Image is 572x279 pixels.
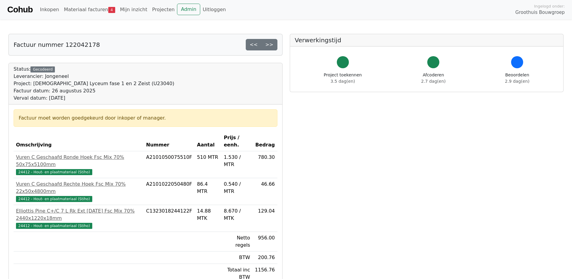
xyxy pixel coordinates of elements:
div: Factuur datum: 26 augustus 2025 [14,87,174,95]
td: C1323018244122F [144,205,195,232]
td: A2101022050480F [144,178,195,205]
div: Verval datum: [DATE] [14,95,174,102]
th: Omschrijving [14,132,144,151]
div: Factuur moet worden goedgekeurd door inkoper of manager. [19,114,272,122]
div: Afcoderen [421,72,446,85]
td: A2101050075510F [144,151,195,178]
h5: Verwerkingstijd [295,37,559,44]
a: >> [261,39,277,50]
a: Vuren C Geschaafd Ronde Hoek Fsc Mix 70% 50x75x5100mm24412 - Hout- en plaatmateriaal (Stiho) [16,154,141,175]
a: Uitloggen [200,4,228,16]
span: 24412 - Hout- en plaatmateriaal (Stiho) [16,169,92,175]
div: Vuren C Geschaafd Ronde Hoek Fsc Mix 70% 50x75x5100mm [16,154,141,168]
td: 46.66 [252,178,277,205]
h5: Factuur nummer 122042178 [14,41,100,48]
a: Elliottis Pine C+/C 7 L Rk Ext [DATE] Fsc Mix 70% 2440x1220x18mm24412 - Hout- en plaatmateriaal (... [16,207,141,229]
a: Inkopen [37,4,61,16]
th: Bedrag [252,132,277,151]
span: 4 [108,7,115,13]
span: Groothuis Bouwgroep [515,9,565,16]
div: 1.530 / MTR [224,154,250,168]
span: 24412 - Hout- en plaatmateriaal (Stiho) [16,196,92,202]
span: 2.9 dag(en) [505,79,529,84]
span: 3.5 dag(en) [330,79,355,84]
a: << [246,39,262,50]
div: 8.670 / MTK [224,207,250,222]
td: 129.04 [252,205,277,232]
th: Aantal [194,132,221,151]
td: 956.00 [252,232,277,252]
div: Vuren C Geschaafd Rechte Hoek Fsc Mix 70% 22x50x4800mm [16,181,141,195]
a: Vuren C Geschaafd Rechte Hoek Fsc Mix 70% 22x50x4800mm24412 - Hout- en plaatmateriaal (Stiho) [16,181,141,202]
div: 14.88 MTK [197,207,219,222]
div: Project toekennen [324,72,362,85]
a: Materiaal facturen4 [62,4,118,16]
div: Beoordelen [505,72,529,85]
a: Cohub [7,2,33,17]
div: 0.540 / MTR [224,181,250,195]
a: Admin [177,4,200,15]
td: 780.30 [252,151,277,178]
td: Netto regels [221,232,252,252]
div: Project: [DEMOGRAPHIC_DATA] Lyceum fase 1 en 2 Zeist (U23040) [14,80,174,87]
span: 24412 - Hout- en plaatmateriaal (Stiho) [16,223,92,229]
span: Ingelogd onder: [534,3,565,9]
div: Leverancier: Jongeneel [14,73,174,80]
th: Nummer [144,132,195,151]
div: 510 MTR [197,154,219,161]
td: BTW [221,252,252,264]
div: Gecodeerd [30,66,55,72]
a: Projecten [150,4,177,16]
div: Elliottis Pine C+/C 7 L Rk Ext [DATE] Fsc Mix 70% 2440x1220x18mm [16,207,141,222]
td: 200.76 [252,252,277,264]
th: Prijs / eenh. [221,132,252,151]
span: 2.7 dag(en) [421,79,446,84]
a: Mijn inzicht [118,4,150,16]
div: Status: [14,66,174,102]
div: 86.4 MTR [197,181,219,195]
